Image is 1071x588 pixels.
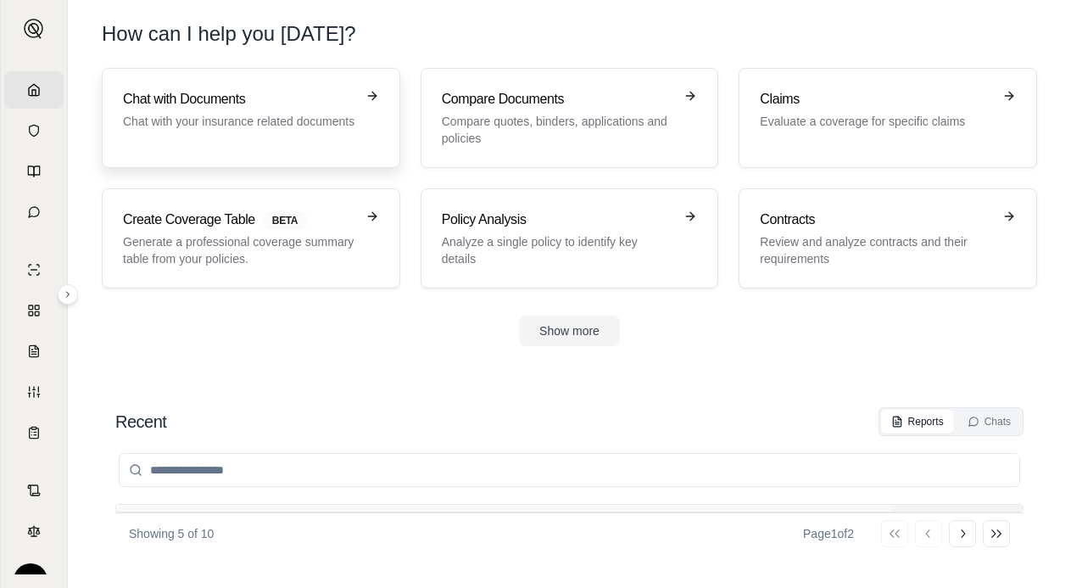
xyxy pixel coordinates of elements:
a: ContractsReview and analyze contracts and their requirements [739,188,1037,288]
a: Create Coverage TableBETAGenerate a professional coverage summary table from your policies. [102,188,400,288]
h3: Compare Documents [442,89,674,109]
a: Custom Report [4,373,64,411]
button: Expand sidebar [17,12,51,46]
a: Chat [4,193,64,231]
a: Policy AnalysisAnalyze a single policy to identify key details [421,188,719,288]
div: Page 1 of 2 [803,525,854,542]
a: ClaimsEvaluate a coverage for specific claims [739,68,1037,168]
a: Legal Search Engine [4,512,64,550]
p: Analyze a single policy to identify key details [442,233,674,267]
h3: Policy Analysis [442,210,674,230]
div: Reports [891,415,944,428]
button: Chats [957,410,1021,434]
a: Home [4,71,64,109]
img: Expand sidebar [24,19,44,39]
h3: Contracts [760,210,992,230]
a: Policy Comparisons [4,292,64,329]
p: Generate a professional coverage summary table from your policies. [123,233,355,267]
p: Compare quotes, binders, applications and policies [442,113,674,147]
h3: Claims [760,89,992,109]
a: Compare DocumentsCompare quotes, binders, applications and policies [421,68,719,168]
p: Evaluate a coverage for specific claims [760,113,992,130]
p: Chat with your insurance related documents [123,113,355,130]
a: Prompt Library [4,153,64,190]
a: Chat with DocumentsChat with your insurance related documents [102,68,400,168]
p: Review and analyze contracts and their requirements [760,233,992,267]
a: Coverage Table [4,414,64,451]
p: Showing 5 of 10 [129,525,214,542]
th: Report Type [724,505,890,553]
h3: Chat with Documents [123,89,355,109]
a: Documents Vault [4,112,64,149]
div: Chats [968,415,1011,428]
button: Reports [881,410,954,434]
a: Contract Analysis [4,472,64,509]
button: Show more [519,316,620,346]
span: BETA [262,211,308,230]
th: Files [406,505,725,553]
h2: Recent [115,410,166,434]
button: Expand sidebar [58,284,78,305]
h1: How can I help you [DATE]? [102,20,356,48]
h3: Create Coverage Table [123,210,355,230]
a: Single Policy [4,251,64,288]
a: Claim Coverage [4,333,64,370]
